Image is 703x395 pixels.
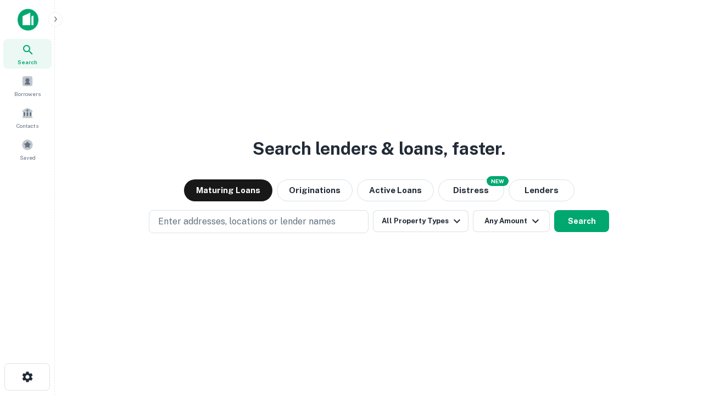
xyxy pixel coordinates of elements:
[14,89,41,98] span: Borrowers
[18,58,37,66] span: Search
[158,215,336,228] p: Enter addresses, locations or lender names
[18,9,38,31] img: capitalize-icon.png
[357,179,434,201] button: Active Loans
[16,121,38,130] span: Contacts
[648,307,703,360] iframe: Chat Widget
[487,176,509,186] div: NEW
[253,136,505,162] h3: Search lenders & loans, faster.
[438,179,504,201] button: Search distressed loans with lien and other non-mortgage details.
[554,210,609,232] button: Search
[473,210,550,232] button: Any Amount
[184,179,272,201] button: Maturing Loans
[373,210,468,232] button: All Property Types
[3,134,52,164] a: Saved
[277,179,353,201] button: Originations
[509,179,574,201] button: Lenders
[149,210,369,233] button: Enter addresses, locations or lender names
[3,103,52,132] a: Contacts
[3,39,52,69] a: Search
[20,153,36,162] span: Saved
[3,71,52,100] a: Borrowers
